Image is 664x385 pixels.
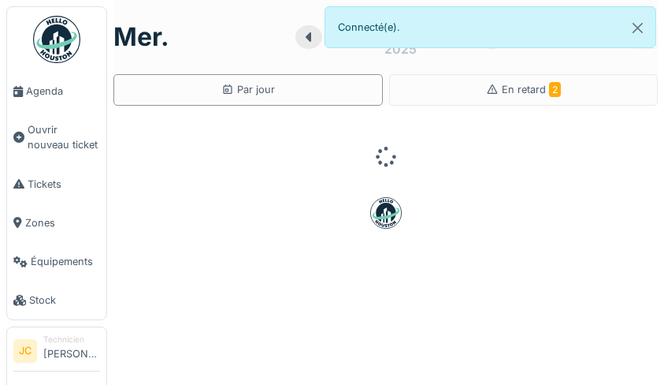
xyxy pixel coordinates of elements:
h1: mer. [113,22,169,52]
img: badge-BVDL4wpA.svg [370,197,402,229]
div: 2025 [384,39,417,58]
span: Ouvrir nouveau ticket [28,122,100,152]
a: Zones [7,204,106,242]
a: Tickets [7,165,106,204]
img: Badge_color-CXgf-gQk.svg [33,16,80,63]
div: Technicien [43,334,100,346]
a: Stock [7,281,106,320]
a: JC Technicien[PERSON_NAME] [13,334,100,372]
div: Connecté(e). [325,6,657,48]
div: Par jour [221,82,275,97]
a: Ouvrir nouveau ticket [7,110,106,164]
a: Agenda [7,72,106,110]
span: Agenda [26,84,100,99]
span: Stock [29,293,100,308]
span: En retard [502,84,561,95]
span: Tickets [28,177,100,192]
span: Équipements [31,254,100,269]
span: Zones [25,215,100,230]
span: 2 [549,82,561,97]
button: Close [620,7,655,49]
li: JC [13,339,37,363]
a: Équipements [7,242,106,281]
li: [PERSON_NAME] [43,334,100,368]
